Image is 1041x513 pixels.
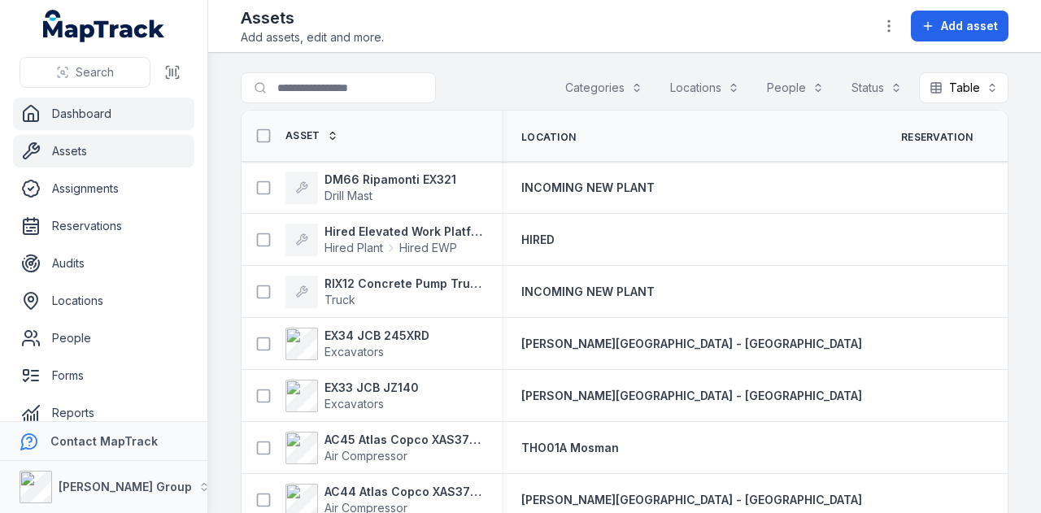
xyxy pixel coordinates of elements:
[521,180,655,196] a: INCOMING NEW PLANT
[324,397,384,411] span: Excavators
[285,432,482,464] a: AC45 Atlas Copco XAS375TAAir Compressor
[521,493,862,506] span: [PERSON_NAME][GEOGRAPHIC_DATA] - [GEOGRAPHIC_DATA]
[521,336,862,352] a: [PERSON_NAME][GEOGRAPHIC_DATA] - [GEOGRAPHIC_DATA]
[324,189,372,202] span: Drill Mast
[521,440,619,456] a: THO01A Mosman
[521,232,555,248] a: HIRED
[521,131,576,144] span: Location
[13,210,194,242] a: Reservations
[285,224,482,256] a: Hired Elevated Work PlatformHired PlantHired EWP
[13,98,194,130] a: Dashboard
[841,72,913,103] button: Status
[324,484,482,500] strong: AC44 Atlas Copco XAS375TA
[285,276,482,308] a: RIX12 Concrete Pump TruckTruck
[521,388,862,404] a: [PERSON_NAME][GEOGRAPHIC_DATA] - [GEOGRAPHIC_DATA]
[241,29,384,46] span: Add assets, edit and more.
[521,337,862,350] span: [PERSON_NAME][GEOGRAPHIC_DATA] - [GEOGRAPHIC_DATA]
[521,441,619,454] span: THO01A Mosman
[13,172,194,205] a: Assignments
[324,345,384,359] span: Excavators
[43,10,165,42] a: MapTrack
[324,328,429,344] strong: EX34 JCB 245XRD
[13,359,194,392] a: Forms
[521,180,655,194] span: INCOMING NEW PLANT
[13,397,194,429] a: Reports
[399,240,457,256] span: Hired EWP
[521,389,862,402] span: [PERSON_NAME][GEOGRAPHIC_DATA] - [GEOGRAPHIC_DATA]
[324,432,482,448] strong: AC45 Atlas Copco XAS375TA
[324,276,482,292] strong: RIX12 Concrete Pump Truck
[521,285,655,298] span: INCOMING NEW PLANT
[285,172,456,204] a: DM66 Ripamonti EX321Drill Mast
[941,18,998,34] span: Add asset
[324,449,407,463] span: Air Compressor
[756,72,834,103] button: People
[555,72,653,103] button: Categories
[324,224,482,240] strong: Hired Elevated Work Platform
[13,285,194,317] a: Locations
[919,72,1008,103] button: Table
[59,480,192,493] strong: [PERSON_NAME] Group
[324,240,383,256] span: Hired Plant
[324,380,419,396] strong: EX33 JCB JZ140
[76,64,114,80] span: Search
[13,135,194,167] a: Assets
[50,434,158,448] strong: Contact MapTrack
[285,129,338,142] a: Asset
[285,328,429,360] a: EX34 JCB 245XRDExcavators
[521,233,555,246] span: HIRED
[20,57,150,88] button: Search
[901,131,973,144] span: Reservation
[13,247,194,280] a: Audits
[521,492,862,508] a: [PERSON_NAME][GEOGRAPHIC_DATA] - [GEOGRAPHIC_DATA]
[285,380,419,412] a: EX33 JCB JZ140Excavators
[285,129,320,142] span: Asset
[521,284,655,300] a: INCOMING NEW PLANT
[911,11,1008,41] button: Add asset
[324,293,355,306] span: Truck
[660,72,750,103] button: Locations
[241,7,384,29] h2: Assets
[324,172,456,188] strong: DM66 Ripamonti EX321
[13,322,194,354] a: People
